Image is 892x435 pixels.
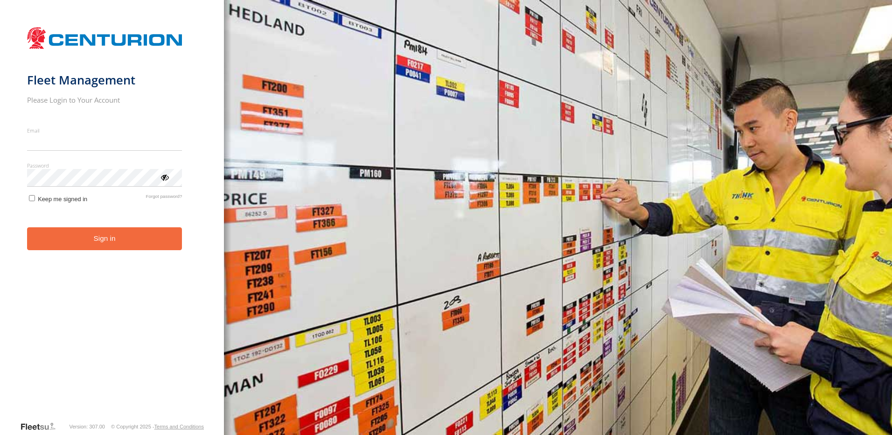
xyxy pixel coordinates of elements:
input: Keep me signed in [29,195,35,201]
a: Visit our Website [20,422,63,431]
img: Centurion Transport [27,26,182,50]
div: ViewPassword [160,172,169,182]
h1: Fleet Management [27,72,182,88]
form: main [27,22,197,421]
h2: Please Login to Your Account [27,95,182,105]
a: Forgot password? [146,194,182,203]
a: Terms and Conditions [154,424,204,429]
button: Sign in [27,227,182,250]
label: Email [27,127,182,134]
div: Version: 307.00 [70,424,105,429]
div: © Copyright 2025 - [111,424,204,429]
span: Keep me signed in [38,196,87,203]
label: Password [27,162,182,169]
